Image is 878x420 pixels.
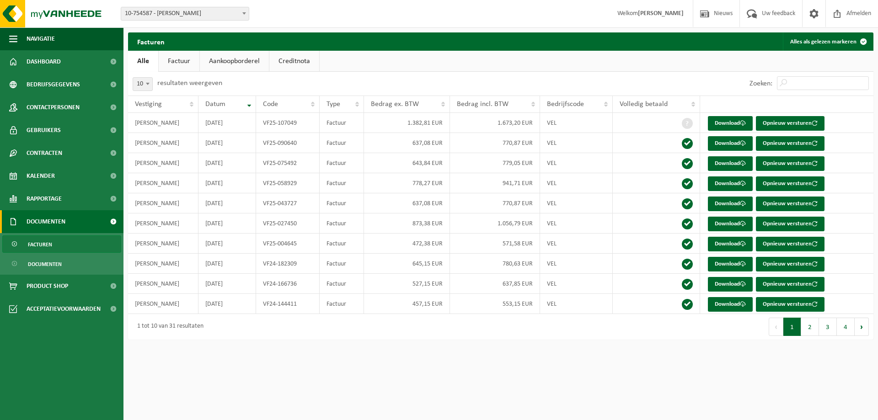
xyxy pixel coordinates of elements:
td: 780,63 EUR [450,254,541,274]
td: [DATE] [198,213,256,234]
span: Facturen [28,236,52,253]
td: [DATE] [198,153,256,173]
td: 553,15 EUR [450,294,541,314]
button: Opnieuw versturen [756,297,824,312]
td: [DATE] [198,113,256,133]
a: Download [708,257,753,271]
td: VF25-043727 [256,193,320,213]
td: [DATE] [198,133,256,153]
td: [PERSON_NAME] [128,294,198,314]
span: 10 [133,78,152,90]
td: 778,27 EUR [364,173,450,193]
td: [PERSON_NAME] [128,173,198,193]
a: Alle [128,51,158,72]
label: Zoeken: [750,80,772,87]
button: Previous [769,318,783,336]
td: VEL [540,153,613,173]
a: Download [708,277,753,292]
a: Creditnota [269,51,319,72]
td: 1.056,79 EUR [450,213,541,234]
td: VEL [540,274,613,294]
td: Factuur [320,133,364,153]
button: 2 [801,318,819,336]
button: Opnieuw versturen [756,116,824,131]
button: Alles als gelezen markeren [783,32,873,51]
button: Opnieuw versturen [756,197,824,211]
span: Bedrijfsgegevens [27,73,80,96]
td: VF24-144411 [256,294,320,314]
span: Acceptatievoorwaarden [27,298,101,320]
td: Factuur [320,274,364,294]
td: [DATE] [198,274,256,294]
td: VF24-166736 [256,274,320,294]
span: Bedrag ex. BTW [371,101,419,108]
td: Factuur [320,173,364,193]
td: [PERSON_NAME] [128,153,198,173]
td: 637,08 EUR [364,193,450,213]
td: VEL [540,193,613,213]
span: Contactpersonen [27,96,80,119]
button: Opnieuw versturen [756,176,824,191]
button: Opnieuw versturen [756,257,824,271]
a: Download [708,197,753,211]
td: [PERSON_NAME] [128,213,198,234]
a: Facturen [2,235,121,253]
td: [PERSON_NAME] [128,133,198,153]
td: 770,87 EUR [450,193,541,213]
span: Contracten [27,142,62,165]
span: 10-754587 - WILLE RONALD - WONDELGEM [121,7,249,20]
td: 941,71 EUR [450,173,541,193]
td: VEL [540,254,613,274]
div: 1 tot 10 van 31 resultaten [133,319,203,335]
td: VF25-090640 [256,133,320,153]
button: 4 [837,318,855,336]
span: 10 [133,77,153,91]
span: Bedrag incl. BTW [457,101,509,108]
a: Download [708,116,753,131]
span: Datum [205,101,225,108]
span: Navigatie [27,27,55,50]
td: VEL [540,113,613,133]
button: Opnieuw versturen [756,136,824,151]
td: [PERSON_NAME] [128,113,198,133]
td: 645,15 EUR [364,254,450,274]
td: [DATE] [198,294,256,314]
td: 770,87 EUR [450,133,541,153]
a: Download [708,297,753,312]
td: 527,15 EUR [364,274,450,294]
td: 643,84 EUR [364,153,450,173]
td: [PERSON_NAME] [128,193,198,213]
td: VF24-182309 [256,254,320,274]
td: [DATE] [198,173,256,193]
td: Factuur [320,153,364,173]
td: Factuur [320,234,364,254]
span: Vestiging [135,101,162,108]
a: Download [708,237,753,251]
td: VEL [540,234,613,254]
td: 1.382,81 EUR [364,113,450,133]
button: Opnieuw versturen [756,277,824,292]
button: Opnieuw versturen [756,217,824,231]
span: Type [327,101,340,108]
label: resultaten weergeven [157,80,222,87]
span: Rapportage [27,187,62,210]
td: [DATE] [198,234,256,254]
a: Download [708,136,753,151]
td: [DATE] [198,254,256,274]
td: VF25-027450 [256,213,320,234]
a: Aankoopborderel [200,51,269,72]
td: Factuur [320,254,364,274]
td: VEL [540,294,613,314]
button: 1 [783,318,801,336]
span: Code [263,101,278,108]
button: Opnieuw versturen [756,156,824,171]
span: Documenten [27,210,65,233]
td: [PERSON_NAME] [128,234,198,254]
button: Next [855,318,869,336]
span: 10-754587 - WILLE RONALD - WONDELGEM [121,7,249,21]
span: Volledig betaald [620,101,668,108]
td: 1.673,20 EUR [450,113,541,133]
td: 457,15 EUR [364,294,450,314]
h2: Facturen [128,32,174,50]
button: Opnieuw versturen [756,237,824,251]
